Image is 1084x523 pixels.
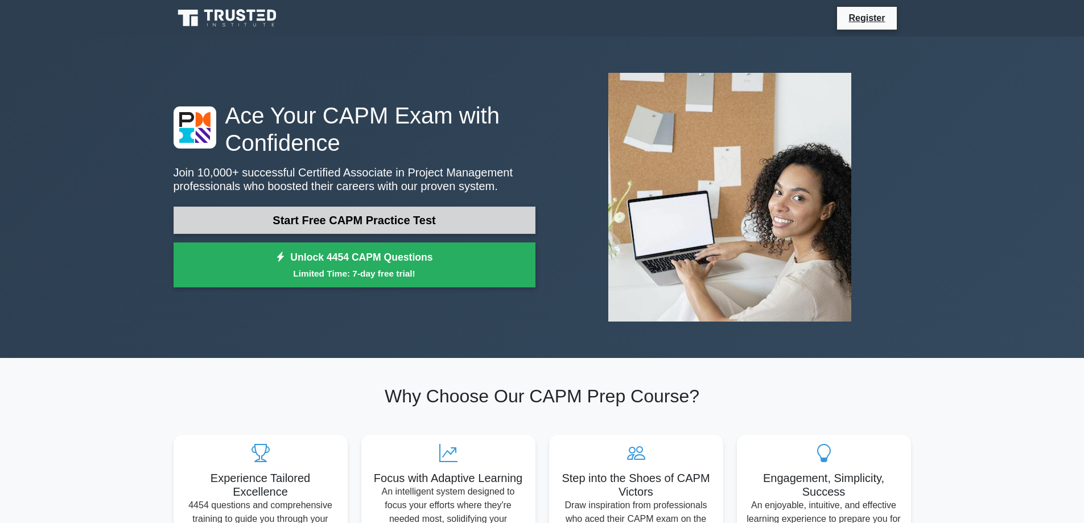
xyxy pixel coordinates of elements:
[183,471,339,499] h5: Experience Tailored Excellence
[842,11,892,25] a: Register
[174,385,911,407] h2: Why Choose Our CAPM Prep Course?
[746,471,902,499] h5: Engagement, Simplicity, Success
[174,166,535,193] p: Join 10,000+ successful Certified Associate in Project Management professionals who boosted their...
[370,471,526,485] h5: Focus with Adaptive Learning
[174,207,535,234] a: Start Free CAPM Practice Test
[174,102,535,157] h1: Ace Your CAPM Exam with Confidence
[174,242,535,288] a: Unlock 4454 CAPM QuestionsLimited Time: 7-day free trial!
[558,471,714,499] h5: Step into the Shoes of CAPM Victors
[188,267,521,280] small: Limited Time: 7-day free trial!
